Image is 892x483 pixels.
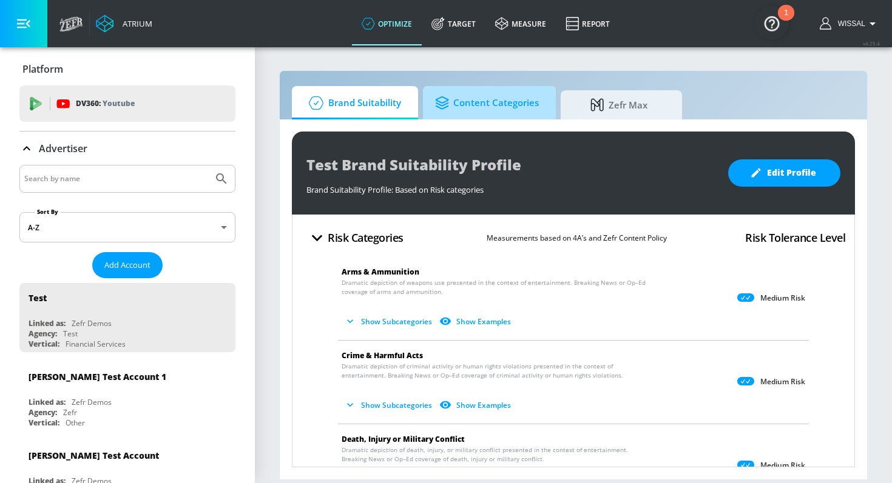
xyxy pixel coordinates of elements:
[304,88,401,118] span: Brand Suitability
[19,212,235,242] div: A-Z
[19,283,235,352] div: TestLinked as:Zefr DemosAgency:TestVertical:Financial Services
[29,328,57,339] div: Agency:
[19,132,235,165] div: Advertiser
[96,15,152,33] a: Atrium
[29,418,59,428] div: Vertical:
[760,377,805,387] p: Medium Risk
[39,142,87,155] p: Advertiser
[29,371,166,382] div: [PERSON_NAME] Test Account 1
[342,434,465,444] span: Death, Injury or Military Conflict
[104,258,150,272] span: Add Account
[29,318,66,328] div: Linked as:
[760,461,805,470] p: Medium Risk
[573,90,665,119] span: Zefr Max
[63,328,78,339] div: Test
[342,445,652,464] span: Dramatic depiction of death, injury, or military conflict presented in the context of entertainme...
[556,2,620,45] a: Report
[35,208,61,216] label: Sort By
[24,171,208,187] input: Search by name
[118,18,152,29] div: Atrium
[728,159,840,187] button: Edit Profile
[29,397,66,407] div: Linked as:
[66,418,85,428] div: Other
[437,395,516,415] button: Show Examples
[19,362,235,431] div: [PERSON_NAME] Test Account 1Linked as:Zefr DemosAgency:ZefrVertical:Other
[302,224,408,252] button: Risk Categories
[863,40,880,47] span: v 4.25.4
[342,395,437,415] button: Show Subcategories
[63,407,77,418] div: Zefr
[485,2,556,45] a: measure
[92,252,163,278] button: Add Account
[784,13,788,28] div: 1
[342,267,419,277] span: Arms & Ammunition
[19,52,235,86] div: Platform
[755,6,789,40] button: Open Resource Center, 1 new notification
[19,85,235,122] div: DV360: Youtube
[103,97,135,110] p: Youtube
[752,165,816,181] span: Edit Profile
[435,88,539,118] span: Content Categories
[306,178,716,195] div: Brand Suitability Profile: Based on Risk categories
[342,350,423,361] span: Crime & Harmful Acts
[342,362,652,380] span: Dramatic depiction of criminal activity or human rights violations presented in the context of en...
[72,397,112,407] div: Zefr Demos
[745,229,845,246] h4: Risk Tolerance Level
[76,97,135,110] p: DV360:
[437,311,516,331] button: Show Examples
[760,293,805,303] p: Medium Risk
[352,2,422,45] a: optimize
[833,19,865,28] span: login as: wissal.elhaddaoui@zefr.com
[342,278,652,296] span: Dramatic depiction of weapons use presented in the context of entertainment. Breaking News or Op–...
[29,292,47,304] div: Test
[820,16,880,31] button: Wissal
[72,318,112,328] div: Zefr Demos
[422,2,485,45] a: Target
[29,450,159,461] div: [PERSON_NAME] Test Account
[29,407,57,418] div: Agency:
[487,232,667,244] p: Measurements based on 4A’s and Zefr Content Policy
[342,311,437,331] button: Show Subcategories
[29,339,59,349] div: Vertical:
[22,62,63,76] p: Platform
[66,339,126,349] div: Financial Services
[328,229,404,246] h4: Risk Categories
